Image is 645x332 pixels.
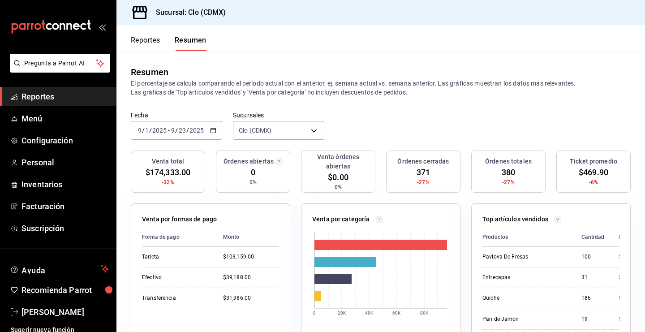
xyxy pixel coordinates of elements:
h3: Venta total [152,157,184,166]
label: Sucursales [233,112,324,118]
span: Pregunta a Parrot AI [24,59,96,68]
div: Transferencia [142,294,209,302]
span: $174,333.00 [146,166,190,178]
button: Resumen [175,36,206,51]
input: -- [171,127,175,134]
input: -- [178,127,186,134]
span: -32% [162,178,174,186]
span: - [168,127,170,134]
div: Efectivo [142,274,209,281]
h3: Ticket promedio [570,157,617,166]
h3: Órdenes cerradas [397,157,449,166]
th: Cantidad [574,228,611,247]
p: Top artículos vendidos [482,215,548,224]
span: 380 [502,166,515,178]
div: Quiche [482,294,567,302]
span: Recomienda Parrot [21,284,109,296]
button: Reportes [131,36,160,51]
button: open_drawer_menu [99,23,106,30]
text: 20K [338,310,346,315]
text: 60K [392,310,401,315]
span: $469.90 [579,166,608,178]
span: -6% [589,178,598,186]
p: Venta por categoría [312,215,370,224]
span: / [149,127,152,134]
text: 80K [420,310,429,315]
h3: Órdenes abiertas [224,157,274,166]
div: Pan de Jamon [482,315,567,323]
div: 100 [581,253,604,261]
text: 40K [365,310,374,315]
a: Pregunta a Parrot AI [6,65,110,74]
th: Forma de pago [142,228,216,247]
span: 0% [249,178,257,186]
div: 186 [581,294,604,302]
span: Configuración [21,134,109,147]
span: 0% [335,183,342,191]
span: [PERSON_NAME] [21,306,109,318]
div: Tarjeta [142,253,209,261]
div: 31 [581,274,604,281]
input: ---- [189,127,204,134]
span: Menú [21,112,109,125]
span: Personal [21,156,109,168]
button: Pregunta a Parrot AI [10,54,110,73]
th: Monto [216,228,279,247]
th: Productos [482,228,574,247]
span: Reportes [21,91,109,103]
h3: Órdenes totales [485,157,532,166]
span: / [175,127,178,134]
span: / [186,127,189,134]
h3: Venta órdenes abiertas [305,152,371,171]
div: Pavlova De Fresas [482,253,567,261]
input: ---- [152,127,167,134]
text: 0 [313,310,316,315]
input: -- [145,127,149,134]
div: Resumen [131,65,168,79]
p: Venta por formas de pago [142,215,217,224]
span: -27% [502,178,515,186]
div: $39,188.00 [223,274,279,281]
h3: Sucursal: Clo (CDMX) [149,7,226,18]
span: Facturación [21,200,109,212]
span: Inventarios [21,178,109,190]
span: / [142,127,145,134]
span: Ayuda [21,263,97,274]
span: $0.00 [328,171,348,183]
span: Clo (CDMX) [239,126,271,135]
div: $31,986.00 [223,294,279,302]
div: navigation tabs [131,36,206,51]
span: 0 [251,166,255,178]
p: El porcentaje se calcula comparando el período actual con el anterior, ej. semana actual vs. sema... [131,79,631,97]
span: Suscripción [21,222,109,234]
div: 19 [581,315,604,323]
input: -- [138,127,142,134]
div: Entrecapas [482,274,567,281]
span: 371 [417,166,430,178]
span: -27% [417,178,430,186]
div: $103,159.00 [223,253,279,261]
label: Fecha [131,112,222,118]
